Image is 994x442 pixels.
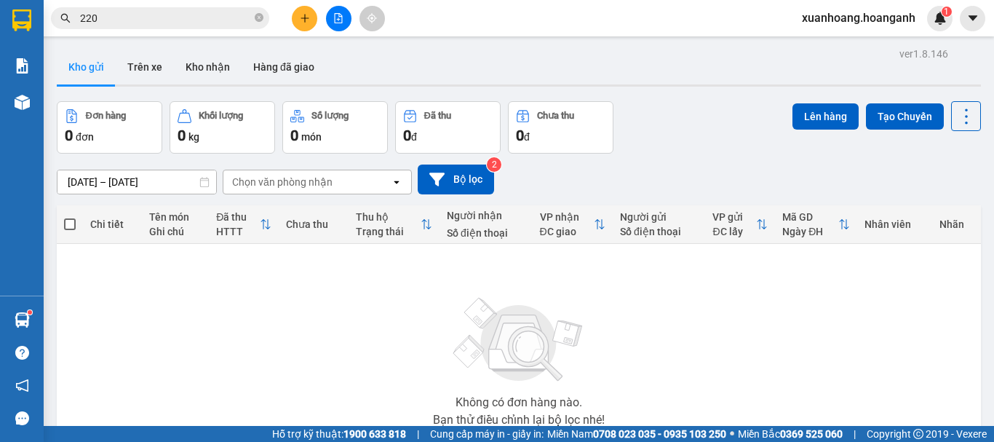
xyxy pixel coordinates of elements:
[343,428,406,440] strong: 1900 633 818
[712,226,756,237] div: ĐC lấy
[456,397,582,409] div: Không có đơn hàng nào.
[12,9,31,31] img: logo-vxr
[913,429,923,439] span: copyright
[65,127,73,144] span: 0
[447,210,525,221] div: Người nhận
[149,211,202,223] div: Tên món
[76,131,94,143] span: đơn
[57,101,162,154] button: Đơn hàng0đơn
[80,10,252,26] input: Tìm tên, số ĐT hoặc mã đơn
[516,127,524,144] span: 0
[524,131,530,143] span: đ
[356,226,421,237] div: Trạng thái
[792,103,859,130] button: Lên hàng
[272,426,406,442] span: Hỗ trợ kỹ thuật:
[15,346,29,360] span: question-circle
[446,289,592,391] img: svg+xml;base64,PHN2ZyBjbGFzcz0ibGlzdC1wbHVnX19zdmciIHhtbG5zPSJodHRwOi8vd3d3LnczLm9yZy8yMDAwL3N2Zy...
[292,6,317,31] button: plus
[57,50,116,84] button: Kho gửi
[15,58,30,74] img: solution-icon
[899,46,948,62] div: ver 1.8.146
[367,13,377,23] span: aim
[533,205,613,244] th: Toggle SortBy
[942,7,952,17] sup: 1
[540,211,595,223] div: VP nhận
[356,211,421,223] div: Thu hộ
[433,414,605,426] div: Bạn thử điều chỉnh lại bộ lọc nhé!
[447,227,525,239] div: Số điện thoại
[960,6,985,31] button: caret-down
[86,111,126,121] div: Đơn hàng
[790,9,927,27] span: xuanhoang.hoanganh
[424,111,451,121] div: Đã thu
[782,211,838,223] div: Mã GD
[255,13,263,22] span: close-circle
[290,127,298,144] span: 0
[705,205,775,244] th: Toggle SortBy
[15,411,29,425] span: message
[216,226,260,237] div: HTTT
[199,111,243,121] div: Khối lượng
[301,131,322,143] span: món
[188,131,199,143] span: kg
[430,426,544,442] span: Cung cấp máy in - giấy in:
[487,157,501,172] sup: 2
[178,127,186,144] span: 0
[311,111,349,121] div: Số lượng
[712,211,756,223] div: VP gửi
[620,211,698,223] div: Người gửi
[966,12,979,25] span: caret-down
[359,6,385,31] button: aim
[403,127,411,144] span: 0
[866,103,944,130] button: Tạo Chuyến
[232,175,333,189] div: Chọn văn phòng nhận
[116,50,174,84] button: Trên xe
[418,165,494,194] button: Bộ lọc
[174,50,242,84] button: Kho nhận
[540,226,595,237] div: ĐC giao
[209,205,279,244] th: Toggle SortBy
[326,6,351,31] button: file-add
[282,101,388,154] button: Số lượng0món
[934,12,947,25] img: icon-new-feature
[508,101,613,154] button: Chưa thu0đ
[944,7,949,17] span: 1
[775,205,857,244] th: Toggle SortBy
[242,50,326,84] button: Hàng đã giao
[782,226,838,237] div: Ngày ĐH
[15,95,30,110] img: warehouse-icon
[780,428,843,440] strong: 0369 525 060
[395,101,501,154] button: Đã thu0đ
[593,428,726,440] strong: 0708 023 035 - 0935 103 250
[300,13,310,23] span: plus
[391,176,402,188] svg: open
[28,310,32,315] sup: 1
[417,426,419,442] span: |
[149,226,202,237] div: Ghi chú
[537,111,574,121] div: Chưa thu
[60,13,71,23] span: search
[730,431,734,437] span: ⚪️
[411,131,417,143] span: đ
[255,12,263,25] span: close-circle
[170,101,275,154] button: Khối lượng0kg
[620,226,698,237] div: Số điện thoại
[547,426,726,442] span: Miền Nam
[15,379,29,392] span: notification
[90,218,135,230] div: Chi tiết
[854,426,856,442] span: |
[216,211,260,223] div: Đã thu
[738,426,843,442] span: Miền Bắc
[864,218,925,230] div: Nhân viên
[349,205,440,244] th: Toggle SortBy
[333,13,343,23] span: file-add
[939,218,973,230] div: Nhãn
[57,170,216,194] input: Select a date range.
[286,218,341,230] div: Chưa thu
[15,312,30,328] img: warehouse-icon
